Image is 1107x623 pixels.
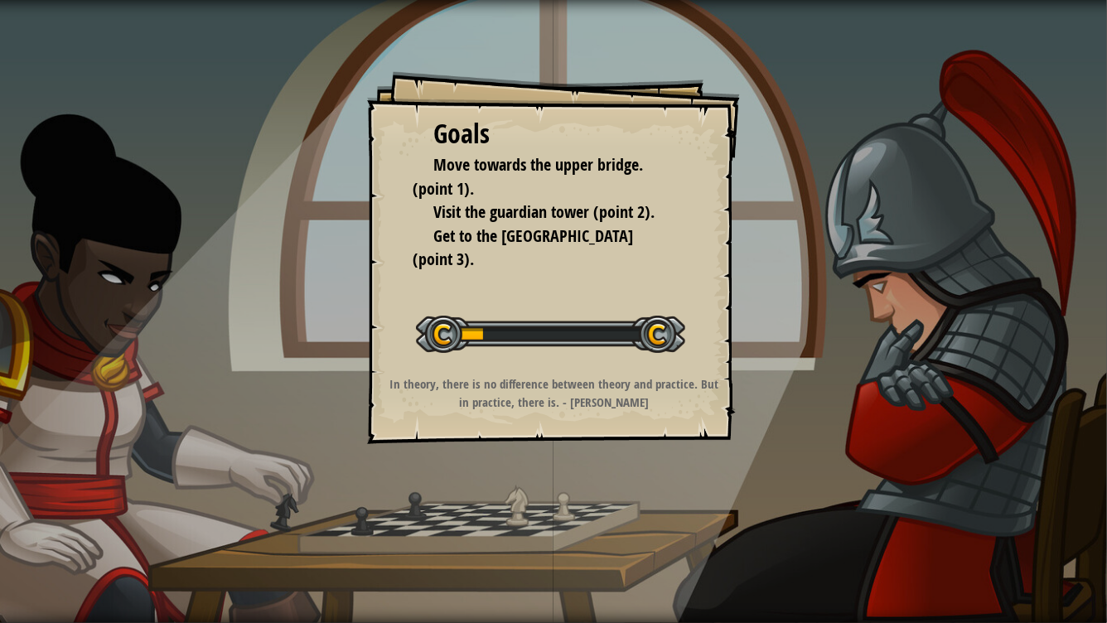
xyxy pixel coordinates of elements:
span: Move towards the upper bridge. (point 1). [413,153,643,200]
div: Goals [433,115,674,153]
li: Get to the town gate (point 3). [413,225,670,272]
strong: In theory, there is no difference between theory and practice. But in practice, there is. - [PERS... [389,375,718,410]
li: Visit the guardian tower (point 2). [413,200,670,225]
li: Move towards the upper bridge. (point 1). [413,153,670,200]
span: Visit the guardian tower (point 2). [433,200,655,223]
span: Get to the [GEOGRAPHIC_DATA] (point 3). [413,225,633,271]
